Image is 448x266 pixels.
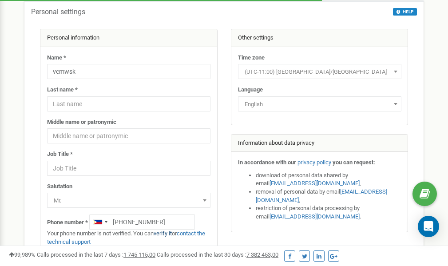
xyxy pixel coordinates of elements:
[256,171,401,188] li: download of personal data shared by email ,
[154,230,172,237] a: verify it
[270,213,360,220] a: [EMAIL_ADDRESS][DOMAIN_NAME]
[238,86,263,94] label: Language
[47,96,210,111] input: Last name
[238,96,401,111] span: English
[256,188,387,203] a: [EMAIL_ADDRESS][DOMAIN_NAME]
[157,251,278,258] span: Calls processed in the last 30 days :
[297,159,331,166] a: privacy policy
[47,118,116,127] label: Middle name or patronymic
[393,8,417,16] button: HELP
[47,193,210,208] span: Mr.
[47,150,73,159] label: Job Title *
[47,86,78,94] label: Last name *
[89,214,195,230] input: +1-800-555-55-55
[47,230,210,246] p: Your phone number is not verified. You can or
[238,159,296,166] strong: In accordance with our
[37,251,155,258] span: Calls processed in the last 7 days :
[256,204,401,221] li: restriction of personal data processing by email .
[31,8,85,16] h5: Personal settings
[333,159,375,166] strong: you can request:
[241,66,398,78] span: (UTC-11:00) Pacific/Midway
[231,135,408,152] div: Information about data privacy
[40,29,217,47] div: Personal information
[50,195,207,207] span: Mr.
[47,218,88,227] label: Phone number *
[256,188,401,204] li: removal of personal data by email ,
[123,251,155,258] u: 1 745 115,00
[47,54,66,62] label: Name *
[270,180,360,187] a: [EMAIL_ADDRESS][DOMAIN_NAME]
[9,251,36,258] span: 99,989%
[90,215,110,229] div: Telephone country code
[241,98,398,111] span: English
[238,54,265,62] label: Time zone
[47,161,210,176] input: Job Title
[246,251,278,258] u: 7 382 453,00
[47,183,72,191] label: Salutation
[47,64,210,79] input: Name
[231,29,408,47] div: Other settings
[238,64,401,79] span: (UTC-11:00) Pacific/Midway
[47,128,210,143] input: Middle name or patronymic
[47,230,205,245] a: contact the technical support
[418,216,439,237] div: Open Intercom Messenger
